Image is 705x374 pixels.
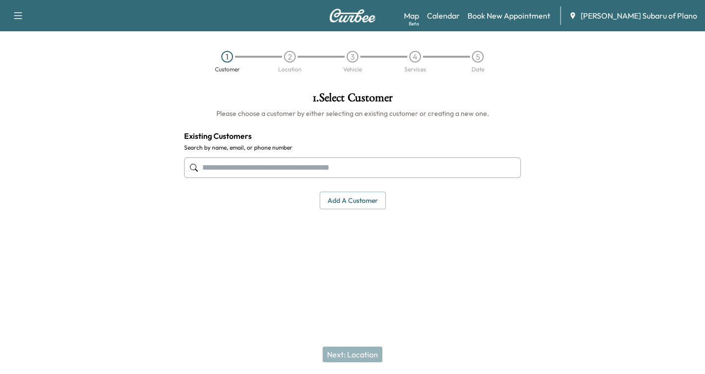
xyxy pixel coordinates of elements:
div: Date [471,66,484,72]
div: 3 [347,51,358,63]
a: Book New Appointment [468,10,550,22]
h1: 1 . Select Customer [184,92,521,109]
h6: Please choose a customer by either selecting an existing customer or creating a new one. [184,109,521,118]
div: 5 [472,51,484,63]
div: 4 [409,51,421,63]
img: Curbee Logo [329,9,376,22]
div: Beta [409,20,419,27]
a: Calendar [427,10,460,22]
div: 1 [221,51,233,63]
div: Location [278,66,302,72]
a: MapBeta [404,10,419,22]
div: Vehicle [343,66,362,72]
button: Add a customer [320,192,386,210]
label: Search by name, email, or phone number [184,144,521,152]
span: [PERSON_NAME] Subaru of Plano [581,10,697,22]
div: Customer [215,66,240,72]
div: Services [404,66,426,72]
h4: Existing Customers [184,130,521,142]
div: 2 [284,51,296,63]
